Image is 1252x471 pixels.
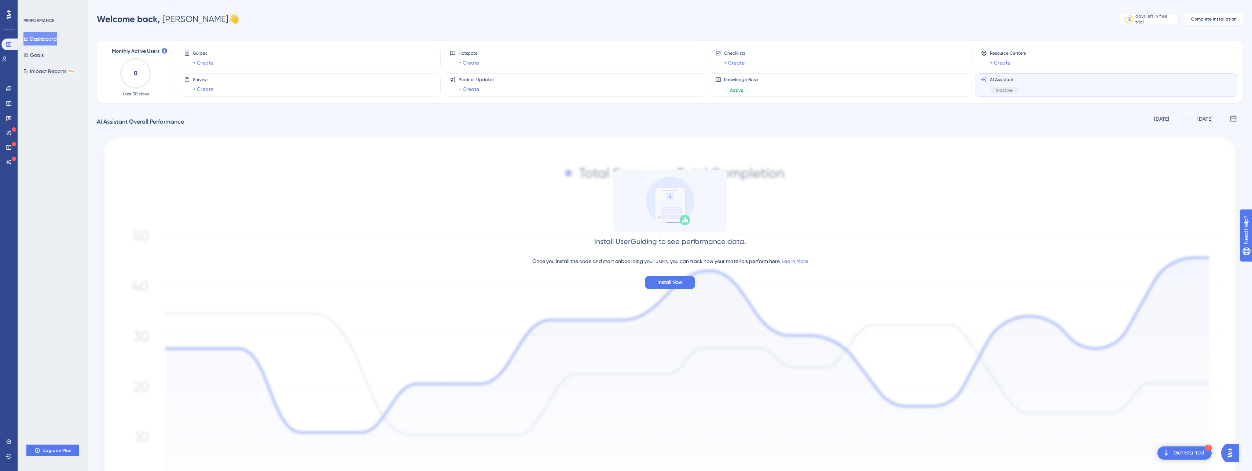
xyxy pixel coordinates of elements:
[532,257,808,266] div: Once you install the code and start onboarding your users, you can track how your materials perfo...
[1154,114,1169,123] div: [DATE]
[724,50,745,56] span: Checklists
[657,278,683,287] span: Install Now
[193,58,213,67] a: + Create
[1221,442,1243,464] iframe: UserGuiding AI Assistant Launcher
[43,448,71,453] span: Upgrade Plan
[97,13,239,25] div: [PERSON_NAME] 👋
[724,58,745,67] a: + Create
[645,276,695,289] button: Install Now
[193,77,213,83] span: Surveys
[23,32,57,45] button: Dashboard
[459,85,479,94] a: + Create
[1191,16,1237,22] span: Complete Installation
[23,18,54,23] div: PERFORMANCE
[996,87,1013,93] span: Inactive
[1162,449,1171,457] img: launcher-image-alternative-text
[193,85,213,94] a: + Create
[193,50,213,56] span: Guides
[17,2,46,11] span: Need Help?
[1135,13,1176,25] div: days left in free trial
[1174,449,1206,457] div: Get Started!
[990,77,1018,83] span: AI Assistant
[68,69,74,73] div: BETA
[1197,114,1212,123] div: [DATE]
[97,14,160,24] span: Welcome back,
[724,77,758,83] span: Knowledge Base
[782,258,808,264] a: Learn More
[730,87,743,93] span: Active
[990,50,1026,56] span: Resource Centers
[123,91,149,97] span: Last 30 days
[23,48,44,62] button: Goals
[97,117,184,126] span: AI Assistant Overall Performance
[990,58,1010,67] a: + Create
[594,236,746,247] div: Install UserGuiding to see performance data.
[1157,446,1212,460] div: Open Get Started! checklist, remaining modules: 2
[459,50,479,56] span: Hotspots
[1205,445,1212,451] div: 2
[1127,16,1131,22] div: 12
[459,58,479,67] a: + Create
[134,70,137,77] text: 0
[459,77,494,83] span: Product Updates
[112,47,159,56] span: Monthly Active Users
[1185,13,1243,25] button: Complete Installation
[23,65,74,78] button: Impact ReportsBETA
[26,445,79,456] button: Upgrade Plan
